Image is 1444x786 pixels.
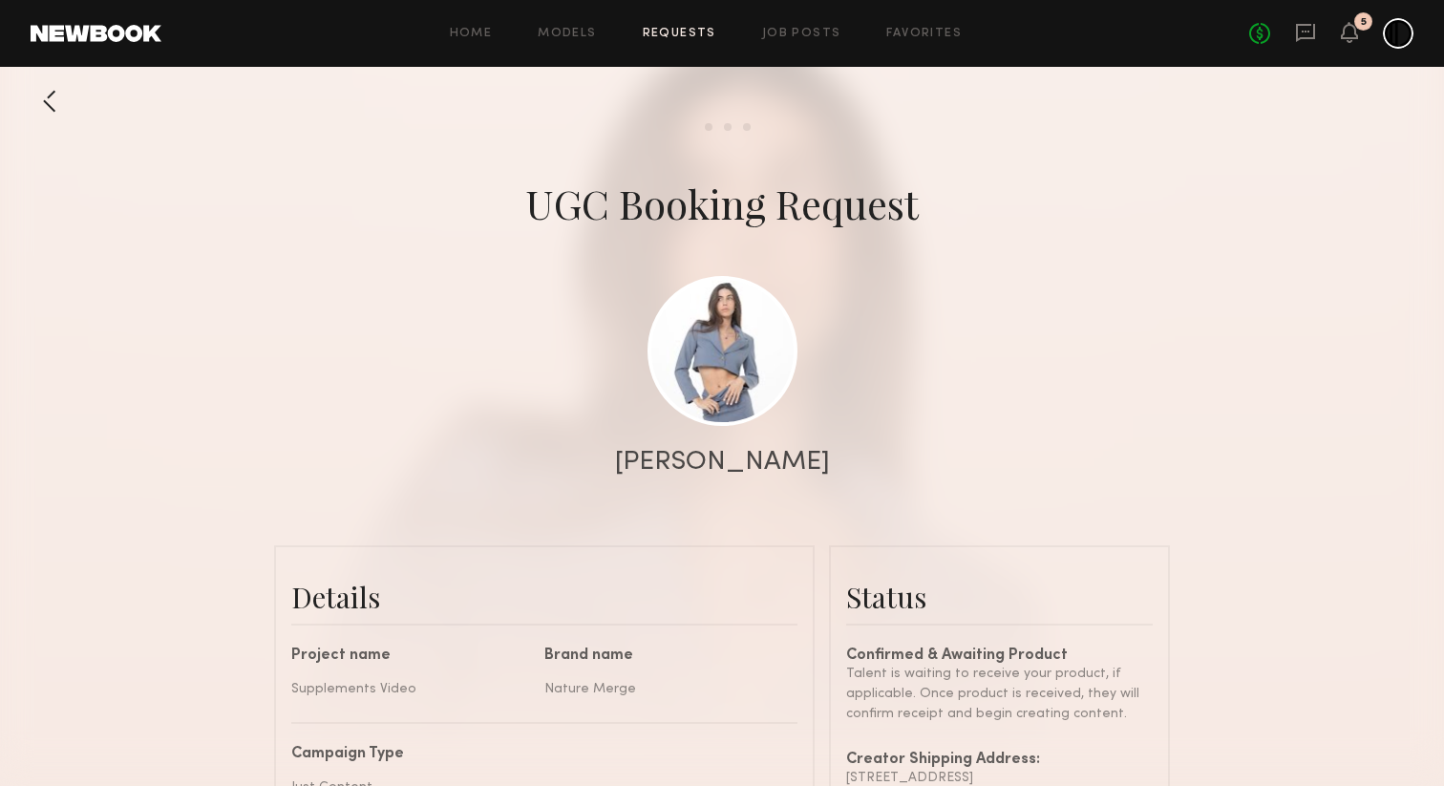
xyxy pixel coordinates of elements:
[544,679,783,699] div: Nature Merge
[450,28,493,40] a: Home
[762,28,841,40] a: Job Posts
[615,449,830,476] div: [PERSON_NAME]
[291,679,530,699] div: Supplements Video
[538,28,596,40] a: Models
[846,753,1153,768] div: Creator Shipping Address:
[846,664,1153,724] div: Talent is waiting to receive your product, if applicable. Once product is received, they will con...
[1361,17,1367,28] div: 5
[544,648,783,664] div: Brand name
[886,28,962,40] a: Favorites
[291,578,797,616] div: Details
[643,28,716,40] a: Requests
[291,747,783,762] div: Campaign Type
[846,578,1153,616] div: Status
[525,177,919,230] div: UGC Booking Request
[846,648,1153,664] div: Confirmed & Awaiting Product
[291,648,530,664] div: Project name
